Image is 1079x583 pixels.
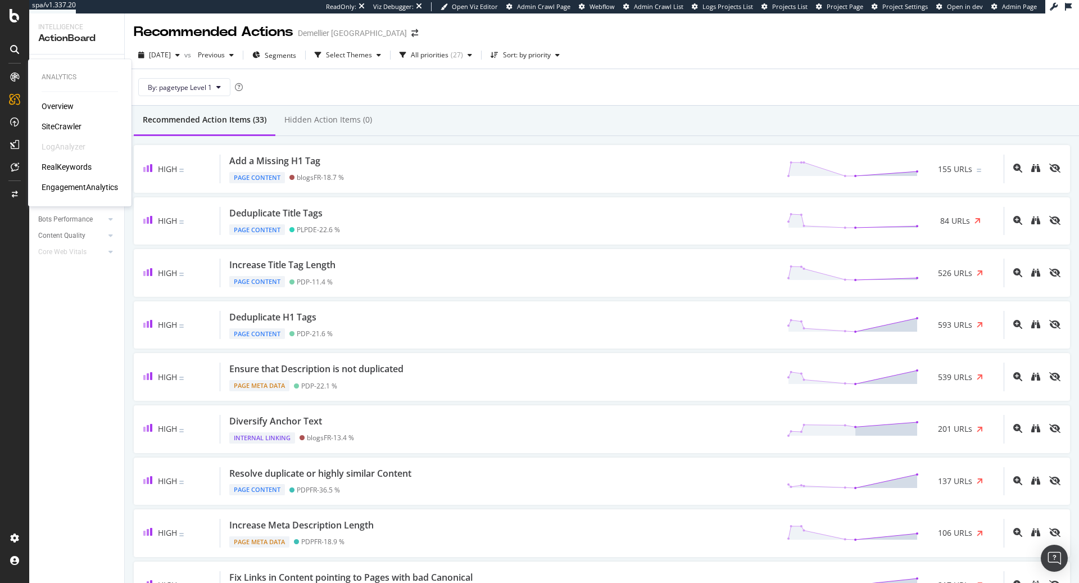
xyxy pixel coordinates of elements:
div: Recommended Actions [134,22,293,42]
a: Admin Crawl Page [506,2,570,11]
a: Projects List [761,2,808,11]
span: Project Page [827,2,863,11]
span: 84 URLs [940,215,970,227]
a: Core Web Vitals [38,246,105,258]
div: Page Content [229,172,285,183]
span: 526 URLs [938,268,972,279]
a: binoculars [1031,269,1040,278]
div: ( 27 ) [451,52,463,58]
div: Select Themes [326,52,372,58]
span: Project Settings [882,2,928,11]
a: Logs Projects List [692,2,753,11]
div: binoculars [1031,424,1040,433]
div: Content Quality [38,230,85,242]
div: Hidden Action Items (0) [284,114,372,125]
div: binoculars [1031,268,1040,277]
div: binoculars [1031,528,1040,537]
span: High [158,476,177,486]
div: Core Web Vitals [38,246,87,258]
div: eye-slash [1049,476,1060,485]
div: PDPFR - 18.9 % [301,537,344,546]
img: Equal [179,533,184,536]
div: Viz Debugger: [373,2,414,11]
a: Overview [42,101,74,112]
a: LogAnalyzer [42,141,85,152]
div: PDPFR - 36.5 % [297,486,340,494]
button: Previous [193,46,238,64]
a: Open in dev [936,2,983,11]
span: 155 URLs [938,164,972,175]
button: [DATE] [134,46,184,64]
div: Page Content [229,328,285,340]
img: Equal [179,429,184,432]
span: High [158,423,177,434]
button: By: pagetype Level 1 [138,78,230,96]
span: High [158,527,177,538]
div: Recommended Action Items (33) [143,114,266,125]
div: Ensure that Description is not duplicated [229,363,404,376]
div: ActionBoard [38,32,115,45]
div: All priorities [411,52,448,58]
a: Admin Page [991,2,1037,11]
span: Admin Crawl Page [517,2,570,11]
a: Content Quality [38,230,105,242]
div: Internal Linking [229,432,295,444]
div: Page Meta Data [229,380,289,391]
a: binoculars [1031,216,1040,226]
span: Logs Projects List [702,2,753,11]
div: PLPDE - 22.6 % [297,225,340,234]
div: binoculars [1031,216,1040,225]
div: Page Meta Data [229,536,289,548]
img: Equal [179,273,184,276]
div: magnifying-glass-plus [1013,476,1022,485]
span: vs [184,50,193,60]
div: magnifying-glass-plus [1013,164,1022,173]
div: eye-slash [1049,372,1060,381]
img: Equal [179,481,184,484]
div: Open Intercom Messenger [1041,545,1068,572]
div: Add a Missing H1 Tag [229,155,320,168]
div: Increase Title Tag Length [229,259,336,272]
span: Admin Page [1002,2,1037,11]
a: binoculars [1031,477,1040,486]
a: binoculars [1031,373,1040,382]
button: Select Themes [310,46,386,64]
div: Sort: by priority [503,52,551,58]
div: Resolve duplicate or highly similar Content [229,467,411,480]
a: Project Settings [872,2,928,11]
div: eye-slash [1049,216,1060,225]
div: eye-slash [1049,164,1060,173]
button: Segments [248,46,301,64]
span: Webflow [590,2,615,11]
img: Equal [179,220,184,224]
a: EngagementAnalytics [42,182,118,193]
div: eye-slash [1049,268,1060,277]
div: Page Content [229,484,285,495]
span: Segments [265,51,296,60]
div: magnifying-glass-plus [1013,216,1022,225]
span: High [158,215,177,226]
div: eye-slash [1049,320,1060,329]
span: 593 URLs [938,319,972,331]
span: 539 URLs [938,372,972,383]
img: Equal [179,169,184,172]
span: Open in dev [947,2,983,11]
a: binoculars [1031,528,1040,538]
a: RealKeywords [42,161,92,173]
a: SiteCrawler [42,121,81,132]
a: Bots Performance [38,214,105,225]
div: blogsFR - 18.7 % [297,173,344,182]
div: Increase Meta Description Length [229,519,374,532]
div: arrow-right-arrow-left [411,29,418,37]
button: All priorities(27) [395,46,477,64]
div: eye-slash [1049,528,1060,537]
div: ReadOnly: [326,2,356,11]
span: High [158,319,177,330]
a: Open Viz Editor [441,2,498,11]
div: binoculars [1031,164,1040,173]
span: High [158,164,177,174]
div: PDP - 21.6 % [297,329,333,338]
div: eye-slash [1049,424,1060,433]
